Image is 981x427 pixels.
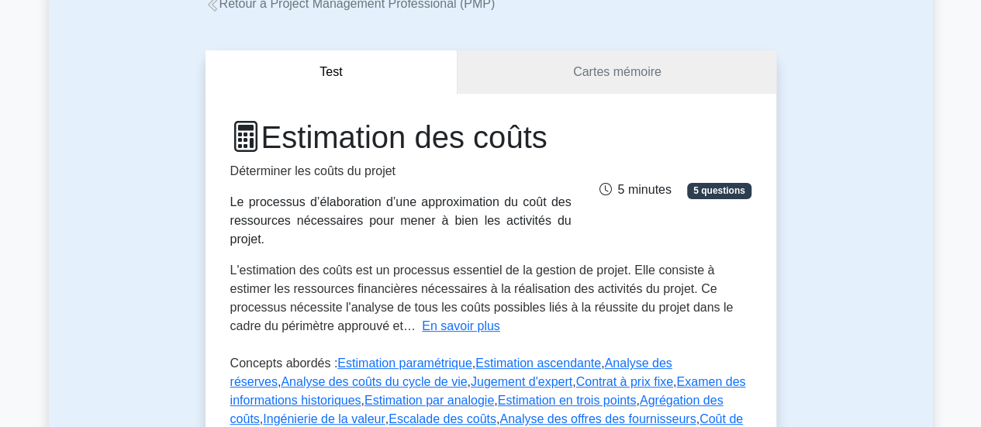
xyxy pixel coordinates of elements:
font: , [472,356,475,370]
font: , [496,412,499,425]
a: Estimation paramétrique [337,356,472,370]
font: Déterminer les coûts du projet [230,164,396,177]
font: , [494,394,497,407]
a: Analyse des coûts du cycle de vie [281,375,467,388]
a: Ingénierie de la valeur [263,412,385,425]
font: , [696,412,699,425]
a: Analyse des offres des fournisseurs [499,412,696,425]
font: , [260,412,263,425]
font: , [601,356,604,370]
font: , [467,375,470,388]
font: , [673,375,676,388]
font: , [636,394,639,407]
a: Escalade des coûts [389,412,496,425]
font: En savoir plus [422,319,500,332]
font: , [361,394,364,407]
font: , [385,412,389,425]
a: Estimation ascendante [475,356,601,370]
a: Contrat à prix fixe [576,375,673,388]
font: Le processus d’élaboration d’une approximation du coût des ressources nécessaires pour mener à bi... [230,195,572,246]
font: Concepts abordés : [230,356,338,370]
font: 5 minutes [617,183,671,196]
font: Test [320,65,342,78]
a: Estimation en trois points [498,394,637,407]
font: Cartes mémoire [573,65,661,78]
a: Jugement d'expert [471,375,572,388]
a: Estimation par analogie [364,394,494,407]
font: , [278,375,281,388]
font: 5 questions [693,185,745,196]
font: , [572,375,575,388]
font: L'estimation des coûts est un processus essentiel de la gestion de projet. Elle consiste à estime... [230,263,734,332]
button: En savoir plus [422,317,500,336]
font: Estimation des coûts [261,120,547,154]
